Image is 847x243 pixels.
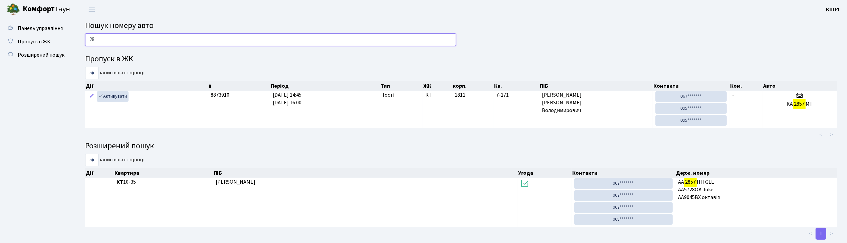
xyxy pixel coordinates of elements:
[85,33,456,46] input: Пошук
[793,99,806,109] mark: 2857
[18,25,63,32] span: Панель управління
[85,154,98,166] select: записів на сторінці
[88,91,96,102] a: Редагувати
[208,81,270,91] th: #
[763,81,837,91] th: Авто
[23,4,70,15] span: Таун
[729,81,763,91] th: Ком.
[273,91,301,106] span: [DATE] 14:45 [DATE] 16:00
[675,168,837,178] th: Держ. номер
[684,177,697,187] mark: 2857
[517,168,571,178] th: Угода
[826,5,839,13] a: КПП4
[23,4,55,14] b: Комфорт
[216,178,255,186] span: [PERSON_NAME]
[494,81,540,91] th: Кв.
[114,168,213,178] th: Квартира
[572,168,675,178] th: Контакти
[542,91,650,114] span: [PERSON_NAME] [PERSON_NAME] Володимирович
[452,81,493,91] th: корп.
[85,154,145,166] label: записів на сторінці
[678,178,834,201] span: АА НН GLE АА5728OK Juke АА9045ВХ октавія
[816,228,826,240] a: 1
[117,178,123,186] b: КТ
[213,168,517,178] th: ПІБ
[85,54,837,64] h4: Пропуск в ЖК
[117,178,210,186] span: 10-35
[83,4,100,15] button: Переключити навігацію
[732,91,734,99] span: -
[3,35,70,48] a: Пропуск в ЖК
[7,3,20,16] img: logo.png
[455,91,465,99] span: 1811
[425,91,449,99] span: КТ
[97,91,129,102] a: Активувати
[270,81,380,91] th: Період
[85,141,837,151] h4: Розширений пошук
[18,51,64,59] span: Розширений пошук
[3,22,70,35] a: Панель управління
[18,38,50,45] span: Пропуск в ЖК
[653,81,729,91] th: Контакти
[423,81,452,91] th: ЖК
[85,20,154,31] span: Пошук номеру авто
[826,6,839,13] b: КПП4
[496,91,537,99] span: 7-171
[383,91,394,99] span: Гості
[540,81,653,91] th: ПІБ
[85,81,208,91] th: Дії
[85,67,145,79] label: записів на сторінці
[85,67,98,79] select: записів на сторінці
[3,48,70,62] a: Розширений пошук
[85,168,114,178] th: Дії
[380,81,423,91] th: Тип
[211,91,229,99] span: 8873910
[765,101,834,107] h5: КА МТ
